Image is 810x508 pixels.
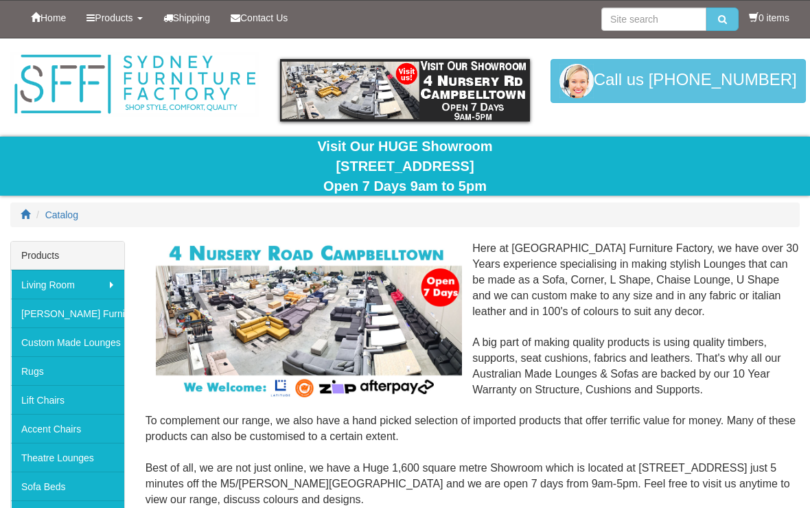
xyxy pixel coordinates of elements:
[11,327,124,356] a: Custom Made Lounges
[11,299,124,327] a: [PERSON_NAME] Furniture
[156,241,463,400] img: Corner Modular Lounges
[11,414,124,443] a: Accent Chairs
[40,12,66,23] span: Home
[76,1,152,35] a: Products
[173,12,211,23] span: Shipping
[11,472,124,500] a: Sofa Beds
[45,209,78,220] a: Catalog
[153,1,221,35] a: Shipping
[11,443,124,472] a: Theatre Lounges
[280,59,529,122] img: showroom.gif
[11,356,124,385] a: Rugs
[11,242,124,270] div: Products
[21,1,76,35] a: Home
[240,12,288,23] span: Contact Us
[95,12,132,23] span: Products
[749,11,789,25] li: 0 items
[11,385,124,414] a: Lift Chairs
[220,1,298,35] a: Contact Us
[11,270,124,299] a: Living Room
[601,8,706,31] input: Site search
[10,137,800,196] div: Visit Our HUGE Showroom [STREET_ADDRESS] Open 7 Days 9am to 5pm
[10,52,259,117] img: Sydney Furniture Factory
